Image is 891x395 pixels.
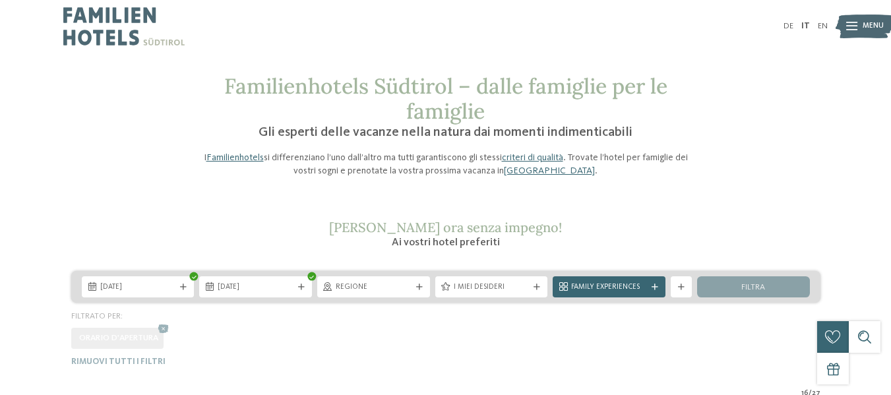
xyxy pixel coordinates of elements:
[195,151,696,177] p: I si differenziano l’uno dall’altro ma tutti garantiscono gli stessi . Trovate l’hotel per famigl...
[218,282,293,293] span: [DATE]
[100,282,176,293] span: [DATE]
[392,237,500,248] span: Ai vostri hotel preferiti
[454,282,530,293] span: I miei desideri
[224,73,667,125] span: Familienhotels Südtirol – dalle famiglie per le famiglie
[818,22,828,30] a: EN
[863,21,884,32] span: Menu
[571,282,647,293] span: Family Experiences
[783,22,793,30] a: DE
[336,282,412,293] span: Regione
[502,153,563,162] a: criteri di qualità
[259,126,632,139] span: Gli esperti delle vacanze nella natura dai momenti indimenticabili
[329,219,562,235] span: [PERSON_NAME] ora senza impegno!
[206,153,264,162] a: Familienhotels
[504,166,595,175] a: [GEOGRAPHIC_DATA]
[801,22,810,30] a: IT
